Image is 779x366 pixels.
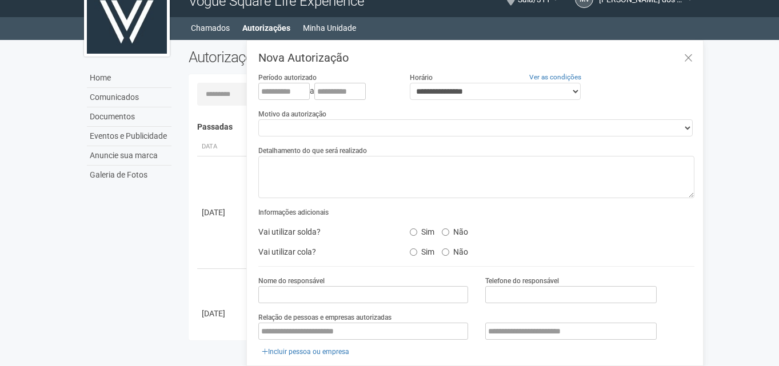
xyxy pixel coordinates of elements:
a: Chamados [191,20,230,36]
label: Não [442,223,468,237]
label: Horário [410,73,433,83]
a: Incluir pessoa ou empresa [258,345,353,358]
a: Autorizações [242,20,290,36]
div: [DATE] [202,207,244,218]
a: Anuncie sua marca [87,146,171,166]
div: Vai utilizar solda? [250,223,401,240]
label: Detalhamento do que será realizado [258,146,367,156]
a: Minha Unidade [303,20,356,36]
h3: Nova Autorização [258,52,694,63]
input: Não [442,248,449,256]
a: Eventos e Publicidade [87,127,171,146]
label: Telefone do responsável [485,276,559,286]
input: Não [442,228,449,236]
h2: Autorizações [189,49,433,66]
label: Período autorizado [258,73,317,83]
a: Home [87,69,171,88]
label: Sim [410,223,434,237]
div: [DATE] [202,308,244,319]
h4: Passadas [197,123,687,131]
label: Não [442,243,468,257]
label: Sim [410,243,434,257]
div: a [258,83,392,100]
input: Sim [410,248,417,256]
a: Comunicados [87,88,171,107]
label: Motivo da autorização [258,109,326,119]
a: Galeria de Fotos [87,166,171,184]
label: Nome do responsável [258,276,325,286]
a: Ver as condições [529,73,581,81]
label: Relação de pessoas e empresas autorizadas [258,312,392,323]
a: Documentos [87,107,171,127]
th: Data [197,138,249,156]
div: Vai utilizar cola? [250,243,401,260]
label: Informações adicionais [258,207,329,218]
input: Sim [410,228,417,236]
